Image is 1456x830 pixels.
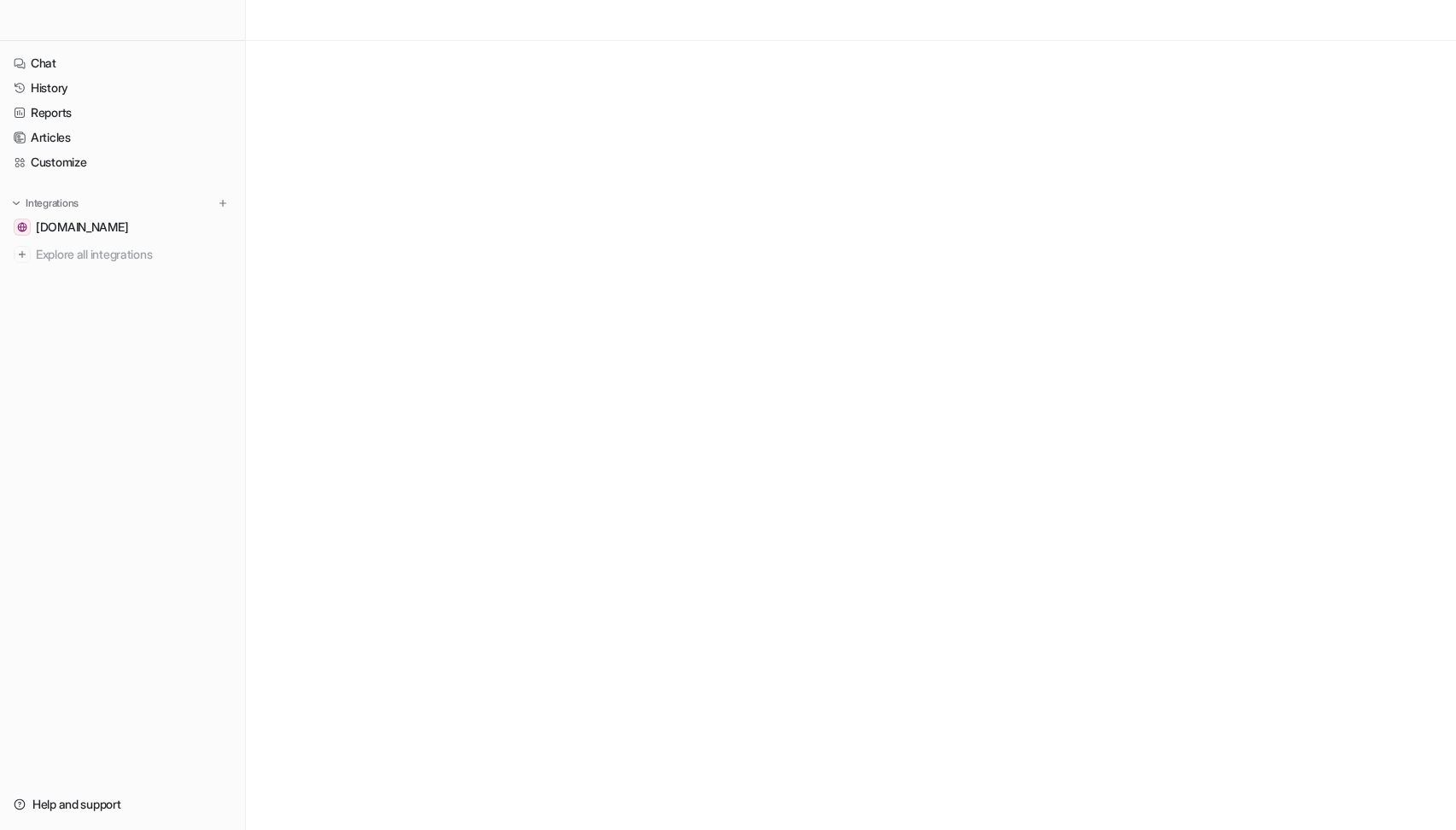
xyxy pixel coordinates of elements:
img: menu_add.svg [217,197,229,209]
a: Articles [7,126,238,149]
a: Chat [7,51,238,75]
a: Help and support [7,792,238,816]
span: [DOMAIN_NAME] [36,219,128,236]
a: Reports [7,101,238,125]
button: Integrations [7,195,84,212]
span: Explore all integrations [36,241,231,268]
a: getrella.com[DOMAIN_NAME] [7,215,238,239]
img: getrella.com [17,222,27,232]
img: expand menu [10,197,22,209]
p: Integrations [26,196,79,210]
a: Customize [7,150,238,174]
a: History [7,76,238,100]
a: Explore all integrations [7,243,238,266]
img: explore all integrations [14,246,31,263]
